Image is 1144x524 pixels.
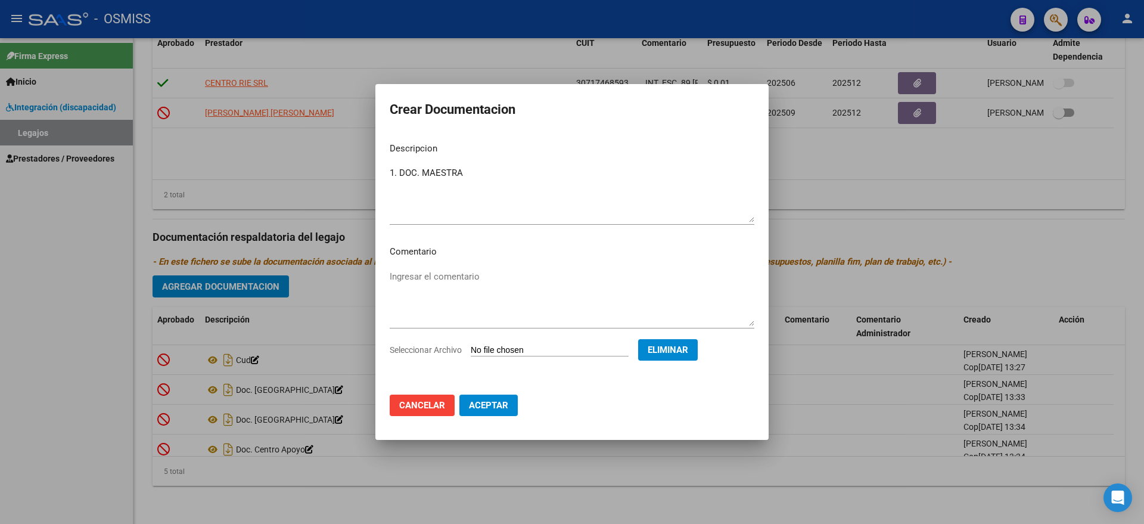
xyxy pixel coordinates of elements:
[469,400,508,411] span: Aceptar
[390,345,462,355] span: Seleccionar Archivo
[399,400,445,411] span: Cancelar
[390,142,754,156] p: Descripcion
[390,98,754,121] h2: Crear Documentacion
[390,395,455,416] button: Cancelar
[1103,483,1132,512] div: Open Intercom Messenger
[390,245,754,259] p: Comentario
[459,395,518,416] button: Aceptar
[648,345,688,355] span: Eliminar
[638,339,698,361] button: Eliminar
